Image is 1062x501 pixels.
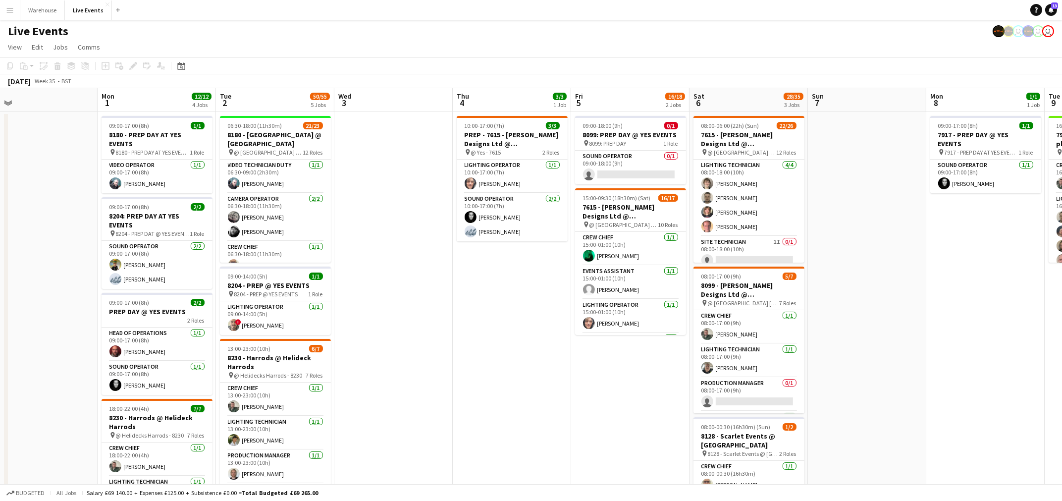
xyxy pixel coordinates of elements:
app-card-role: Head of Operations1/109:00-17:00 (8h)[PERSON_NAME] [102,328,212,361]
span: 1/1 [1026,93,1040,100]
span: 13 [1051,2,1058,9]
span: 9 [1047,97,1060,109]
div: 09:00-17:00 (8h)1/18180 - PREP DAY AT YES EVENTS 8180 - PREP DAY AT YES EVENTS1 RoleVideo Operato... [102,116,212,193]
app-card-role: Lighting Technician1/108:00-17:00 (9h)[PERSON_NAME] [693,344,804,378]
a: Edit [28,41,47,54]
h3: 8099: PREP DAY @ YES EVENTS [575,130,686,139]
span: Total Budgeted £69 265.00 [242,489,318,497]
span: 3/3 [553,93,567,100]
span: 5 [574,97,583,109]
span: 2 Roles [543,149,560,156]
span: Sat [693,92,704,101]
app-card-role: Video Technician Duty1/106:30-09:00 (2h30m)[PERSON_NAME] [220,160,331,193]
h3: 7615 - [PERSON_NAME] Designs Ltd @ [GEOGRAPHIC_DATA] [693,130,804,148]
span: 28/35 [784,93,803,100]
span: 10 Roles [658,221,678,228]
span: Tue [1049,92,1060,101]
div: 1 Job [553,101,566,109]
span: @ Yes - 7615 [471,149,501,156]
app-job-card: 09:00-18:00 (9h)0/18099: PREP DAY @ YES EVENTS 8099: PREP DAY1 RoleSound Operator0/109:00-18:00 (9h) [575,116,686,184]
div: 15:00-09:30 (18h30m) (Sat)16/177615 - [PERSON_NAME] Designs Ltd @ [GEOGRAPHIC_DATA] @ [GEOGRAPHIC... [575,188,686,335]
span: 22/26 [777,122,796,129]
app-card-role: Sound Operator2/209:00-17:00 (8h)[PERSON_NAME][PERSON_NAME] [102,241,212,289]
span: 1 Role [1019,149,1033,156]
span: 16/18 [665,93,685,100]
span: 09:00-14:00 (5h) [228,273,268,280]
div: 3 Jobs [784,101,803,109]
app-card-role: Lighting Operator1/109:00-14:00 (5h)![PERSON_NAME] [220,301,331,335]
app-card-role: Crew Chief1/106:30-18:00 (11h30m)[PERSON_NAME] [220,241,331,275]
span: 08:00-06:00 (22h) (Sun) [701,122,759,129]
span: 7 [810,97,824,109]
app-card-role: Events Assistant1/115:00-01:00 (10h)[PERSON_NAME] [575,266,686,299]
span: 13:00-23:00 (10h) [228,345,271,352]
app-card-role: Lighting Technician4/408:00-18:00 (10h)[PERSON_NAME][PERSON_NAME][PERSON_NAME][PERSON_NAME] [693,160,804,236]
span: Tue [220,92,231,101]
app-job-card: 09:00-17:00 (8h)2/28204: PREP DAY AT YES EVENTS 8204 - PREP DAT @ YES EVENTS1 RoleSound Operator2... [102,197,212,289]
h3: 8230 - Harrods @ Helideck Harrods [102,413,212,431]
span: 08:00-17:00 (9h) [701,273,742,280]
span: @ Helidecks Harrods - 8230 [116,432,184,439]
span: View [8,43,22,52]
span: 50/55 [310,93,330,100]
app-job-card: 08:00-06:00 (22h) (Sun)22/267615 - [PERSON_NAME] Designs Ltd @ [GEOGRAPHIC_DATA] @ [GEOGRAPHIC_DA... [693,116,804,263]
app-card-role: Sound Operator1/109:00-17:00 (8h)[PERSON_NAME] [930,160,1041,193]
span: 8099: PREP DAY [589,140,627,147]
span: 09:00-17:00 (8h) [938,122,978,129]
span: 2 [218,97,231,109]
app-card-role: Sound Operator0/109:00-18:00 (9h) [575,151,686,184]
h3: 8128 - Scarlet Events @ [GEOGRAPHIC_DATA] [693,432,804,449]
span: Mon [930,92,943,101]
div: Salary £69 140.00 + Expenses £125.00 + Subsistence £0.00 = [87,489,318,497]
span: 7 Roles [188,432,205,439]
span: Comms [78,43,100,52]
app-card-role: Camera Operator2/206:30-18:00 (11h30m)[PERSON_NAME][PERSON_NAME] [220,193,331,241]
span: Thu [457,92,469,101]
span: 3 [337,97,351,109]
app-card-role: Sound Operator2/210:00-17:00 (7h)[PERSON_NAME][PERSON_NAME] [457,193,568,241]
app-job-card: 06:30-18:00 (11h30m)21/238180 - [GEOGRAPHIC_DATA] @ [GEOGRAPHIC_DATA] @ [GEOGRAPHIC_DATA] - 81801... [220,116,331,263]
span: 1/2 [783,423,796,431]
span: 08:00-00:30 (16h30m) (Sun) [701,423,771,431]
span: 18:00-22:00 (4h) [109,405,150,412]
app-job-card: 08:00-17:00 (9h)5/78099 - [PERSON_NAME] Designs Ltd @ [GEOGRAPHIC_DATA] @ [GEOGRAPHIC_DATA] [GEOG... [693,267,804,413]
span: 1 [100,97,114,109]
app-job-card: 09:00-17:00 (8h)2/2PREP DAY @ YES EVENTS2 RolesHead of Operations1/109:00-17:00 (8h)[PERSON_NAME]... [102,293,212,395]
app-user-avatar: Production Managers [1003,25,1014,37]
h3: 8099 - [PERSON_NAME] Designs Ltd @ [GEOGRAPHIC_DATA] [693,281,804,299]
app-card-role: Crew Chief1/108:00-17:00 (9h)[PERSON_NAME] [693,310,804,344]
span: 7 Roles [780,299,796,307]
span: 12 Roles [777,149,796,156]
app-user-avatar: Eden Hopkins [1012,25,1024,37]
app-job-card: 09:00-14:00 (5h)1/18204 - PREP @ YES EVENTS 8204 - PREP @ YES EVENTS1 RoleLighting Operator1/109:... [220,267,331,335]
a: Jobs [49,41,72,54]
span: 1 Role [190,149,205,156]
app-card-role: Video Operator1/109:00-17:00 (8h)[PERSON_NAME] [102,160,212,193]
span: Sun [812,92,824,101]
span: 09:00-17:00 (8h) [109,203,150,211]
span: 1 Role [309,290,323,298]
a: View [4,41,26,54]
span: @ [GEOGRAPHIC_DATA] - 8180 [234,149,303,156]
app-card-role: Production Manager0/108:00-17:00 (9h) [693,378,804,411]
span: 3/3 [546,122,560,129]
app-user-avatar: Ollie Rolfe [1032,25,1044,37]
span: 1/1 [1019,122,1033,129]
app-card-role: Lighting Technician3/3 [575,333,686,395]
span: 1/1 [309,273,323,280]
app-user-avatar: Production Managers [1022,25,1034,37]
app-card-role: Lighting Technician1/113:00-23:00 (10h)[PERSON_NAME] [220,416,331,450]
span: Jobs [53,43,68,52]
button: Live Events [65,0,112,20]
span: 09:00-17:00 (8h) [109,122,150,129]
app-card-role: Crew Chief1/108:00-00:30 (16h30m)[PERSON_NAME] [693,461,804,495]
span: 8180 - PREP DAY AT YES EVENTS [116,149,190,156]
span: 15:00-09:30 (18h30m) (Sat) [583,194,651,202]
app-user-avatar: Technical Department [1042,25,1054,37]
span: 12 Roles [303,149,323,156]
span: 8 [929,97,943,109]
h1: Live Events [8,24,68,39]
